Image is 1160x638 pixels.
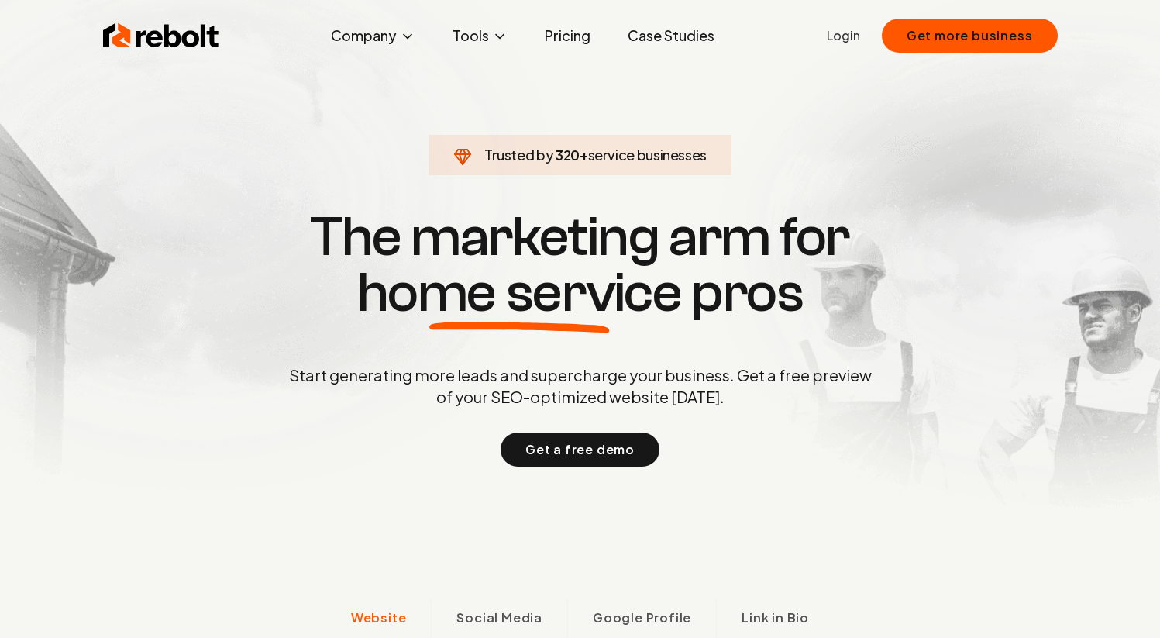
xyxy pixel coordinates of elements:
span: Google Profile [593,609,691,627]
span: Trusted by [484,146,553,164]
span: Website [351,609,407,627]
span: home service [357,265,682,321]
p: Start generating more leads and supercharge your business. Get a free preview of your SEO-optimiz... [286,364,875,408]
button: Get more business [882,19,1058,53]
button: Get a free demo [501,433,659,467]
span: service businesses [588,146,707,164]
span: Social Media [456,609,542,627]
a: Pricing [532,20,603,51]
a: Case Studies [615,20,727,51]
a: Login [827,26,860,45]
span: Link in Bio [742,609,809,627]
h1: The marketing arm for pros [208,209,952,321]
button: Tools [440,20,520,51]
img: Rebolt Logo [103,20,219,51]
span: 320 [556,144,580,166]
button: Company [318,20,428,51]
span: + [580,146,588,164]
